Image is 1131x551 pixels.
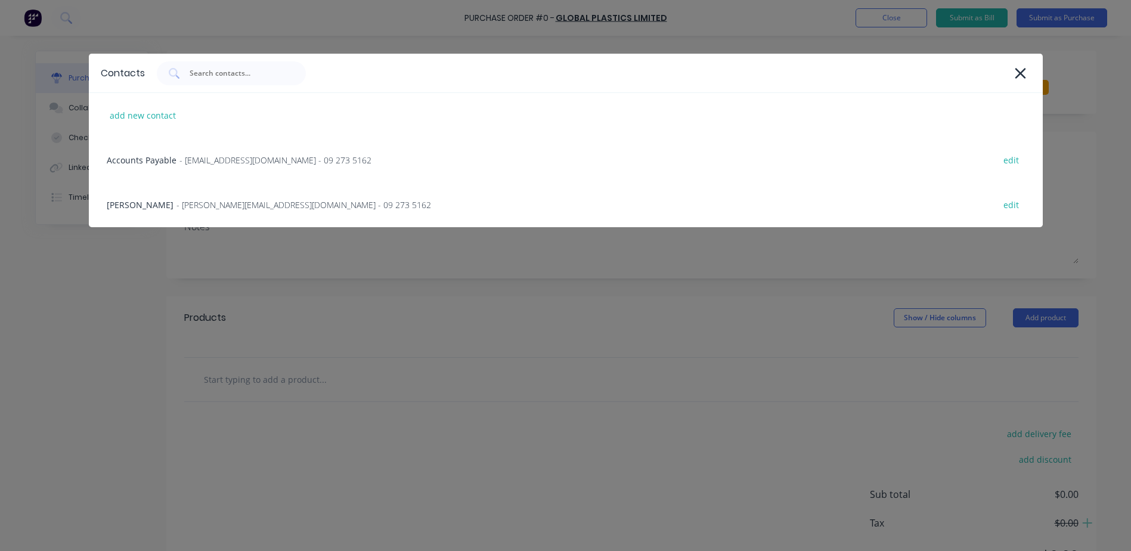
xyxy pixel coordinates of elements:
div: Accounts Payable [89,138,1043,182]
span: - [PERSON_NAME][EMAIL_ADDRESS][DOMAIN_NAME] - 09 273 5162 [176,199,431,211]
div: [PERSON_NAME] [89,182,1043,227]
span: - [EMAIL_ADDRESS][DOMAIN_NAME] - 09 273 5162 [179,154,371,166]
div: Contacts [101,66,145,81]
div: edit [997,151,1025,169]
div: add new contact [104,106,182,125]
input: Search contacts... [188,67,287,79]
div: edit [997,196,1025,214]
